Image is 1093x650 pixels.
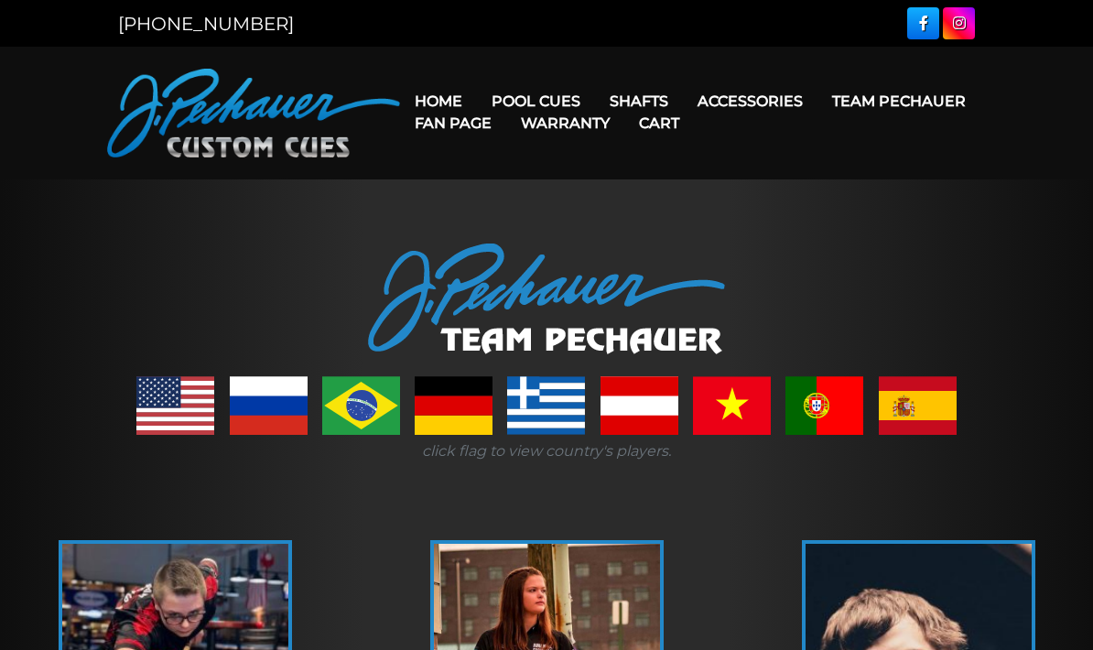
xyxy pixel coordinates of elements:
a: Shafts [595,78,683,125]
a: Home [400,78,477,125]
a: Accessories [683,78,817,125]
a: Team Pechauer [817,78,980,125]
i: click flag to view country's players. [422,442,671,460]
a: Cart [624,100,694,146]
a: Fan Page [400,100,506,146]
a: [PHONE_NUMBER] [118,13,294,35]
a: Warranty [506,100,624,146]
img: Pechauer Custom Cues [107,69,400,157]
a: Pool Cues [477,78,595,125]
